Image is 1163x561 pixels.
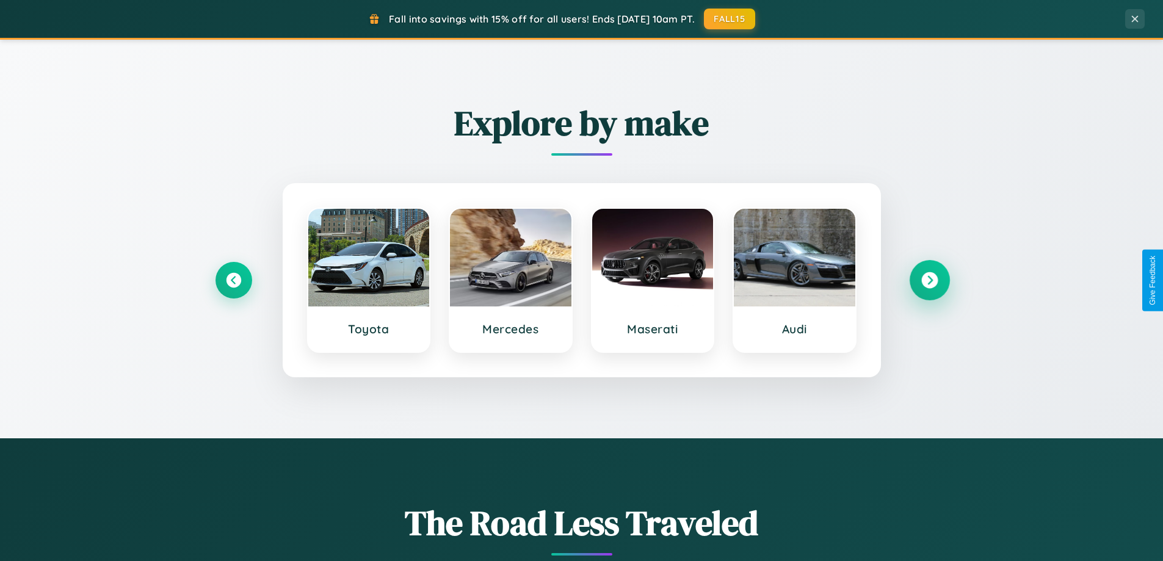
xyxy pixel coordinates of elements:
[462,322,559,336] h3: Mercedes
[321,322,418,336] h3: Toyota
[704,9,755,29] button: FALL15
[746,322,843,336] h3: Audi
[1148,256,1157,305] div: Give Feedback
[216,100,948,147] h2: Explore by make
[389,13,695,25] span: Fall into savings with 15% off for all users! Ends [DATE] 10am PT.
[604,322,701,336] h3: Maserati
[216,499,948,546] h1: The Road Less Traveled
